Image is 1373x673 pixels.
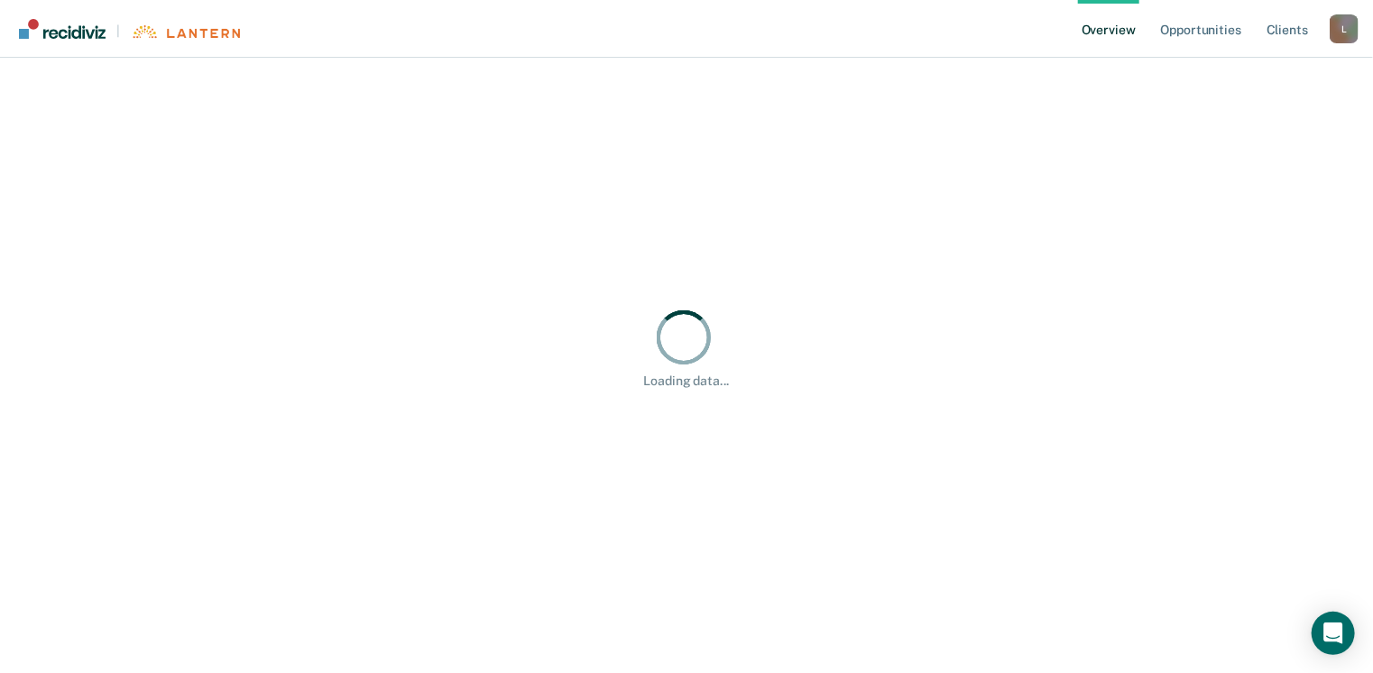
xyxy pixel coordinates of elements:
[19,19,106,39] img: Recidiviz
[644,373,730,389] div: Loading data...
[131,25,240,39] img: Lantern
[106,23,131,39] span: |
[1312,612,1355,655] div: Open Intercom Messenger
[1330,14,1359,43] button: Profile dropdown button
[1330,14,1359,43] div: L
